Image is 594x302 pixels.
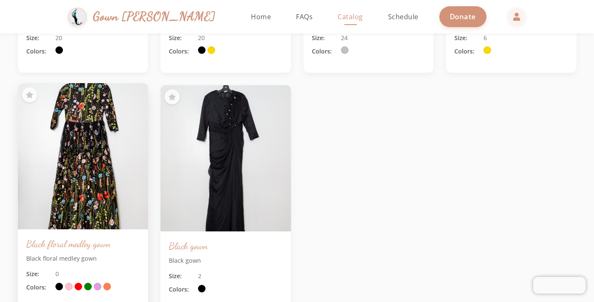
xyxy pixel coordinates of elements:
[312,33,337,43] span: Size:
[160,85,291,231] img: Black gown
[169,47,194,56] span: Colors:
[169,272,194,281] span: Size:
[198,33,205,43] span: 20
[15,79,151,233] img: Black floral medley gown
[312,47,337,56] span: Colors:
[454,33,479,43] span: Size:
[55,269,59,279] span: 0
[338,12,363,21] span: Catalog
[169,33,194,43] span: Size:
[198,272,201,281] span: 2
[26,238,140,250] h3: Black floral medley gown
[26,269,51,279] span: Size:
[93,8,215,25] span: Gown [PERSON_NAME]
[68,5,223,28] a: Gown [PERSON_NAME]
[450,12,476,21] span: Donate
[388,12,419,21] span: Schedule
[26,283,51,292] span: Colors:
[68,8,87,26] img: Gown Gmach Logo
[55,33,62,43] span: 20
[26,47,51,56] span: Colors:
[169,240,283,252] h3: Black gown
[296,12,313,21] span: FAQs
[26,254,140,263] p: Black floral medley gown
[169,256,283,265] p: Black gown
[439,6,486,27] a: Donate
[341,33,348,43] span: 24
[484,33,487,43] span: 6
[454,47,479,56] span: Colors:
[533,277,586,294] iframe: Chatra live chat
[26,33,51,43] span: Size:
[169,285,194,294] span: Colors:
[251,12,271,21] span: Home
